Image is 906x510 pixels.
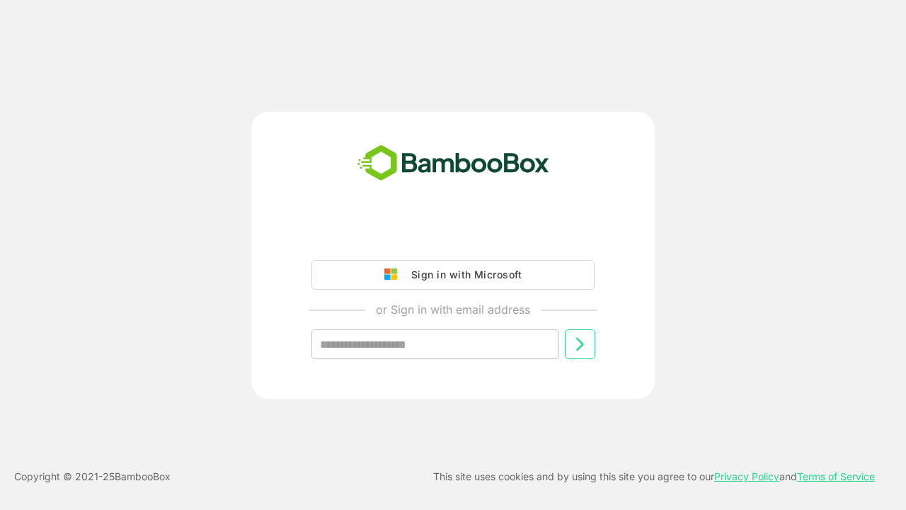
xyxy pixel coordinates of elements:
img: google [384,268,404,281]
p: or Sign in with email address [376,301,530,318]
div: Sign in with Microsoft [404,266,522,284]
img: bamboobox [350,140,557,187]
p: Copyright © 2021- 25 BambooBox [14,468,171,485]
a: Terms of Service [797,470,875,482]
a: Privacy Policy [714,470,779,482]
p: This site uses cookies and by using this site you agree to our and [433,468,875,485]
button: Sign in with Microsoft [311,260,595,290]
